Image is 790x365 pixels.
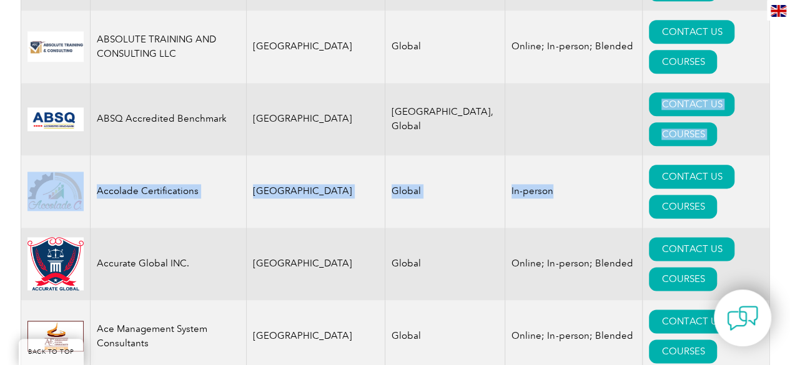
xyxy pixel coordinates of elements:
[649,195,717,218] a: COURSES
[505,155,643,228] td: In-person
[90,155,246,228] td: Accolade Certifications
[27,31,84,62] img: 16e092f6-eadd-ed11-a7c6-00224814fd52-logo.png
[385,228,505,300] td: Global
[649,267,717,291] a: COURSES
[385,83,505,155] td: [GEOGRAPHIC_DATA], Global
[649,309,734,333] a: CONTACT US
[90,83,246,155] td: ABSQ Accredited Benchmark
[246,11,385,83] td: [GEOGRAPHIC_DATA]
[19,339,84,365] a: BACK TO TOP
[649,122,717,146] a: COURSES
[27,107,84,131] img: cc24547b-a6e0-e911-a812-000d3a795b83-logo.png
[246,228,385,300] td: [GEOGRAPHIC_DATA]
[771,5,786,17] img: en
[90,11,246,83] td: ABSOLUTE TRAINING AND CONSULTING LLC
[27,237,84,291] img: a034a1f6-3919-f011-998a-0022489685a1-logo.png
[727,303,758,334] img: contact-chat.png
[385,155,505,228] td: Global
[27,321,84,351] img: 306afd3c-0a77-ee11-8179-000d3ae1ac14-logo.jpg
[246,83,385,155] td: [GEOGRAPHIC_DATA]
[90,228,246,300] td: Accurate Global INC.
[505,228,643,300] td: Online; In-person; Blended
[649,50,717,74] a: COURSES
[649,20,734,44] a: CONTACT US
[27,172,84,211] img: 1a94dd1a-69dd-eb11-bacb-002248159486-logo.jpg
[385,11,505,83] td: Global
[505,11,643,83] td: Online; In-person; Blended
[649,339,717,363] a: COURSES
[649,92,734,116] a: CONTACT US
[649,165,734,188] a: CONTACT US
[246,155,385,228] td: [GEOGRAPHIC_DATA]
[649,237,734,261] a: CONTACT US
